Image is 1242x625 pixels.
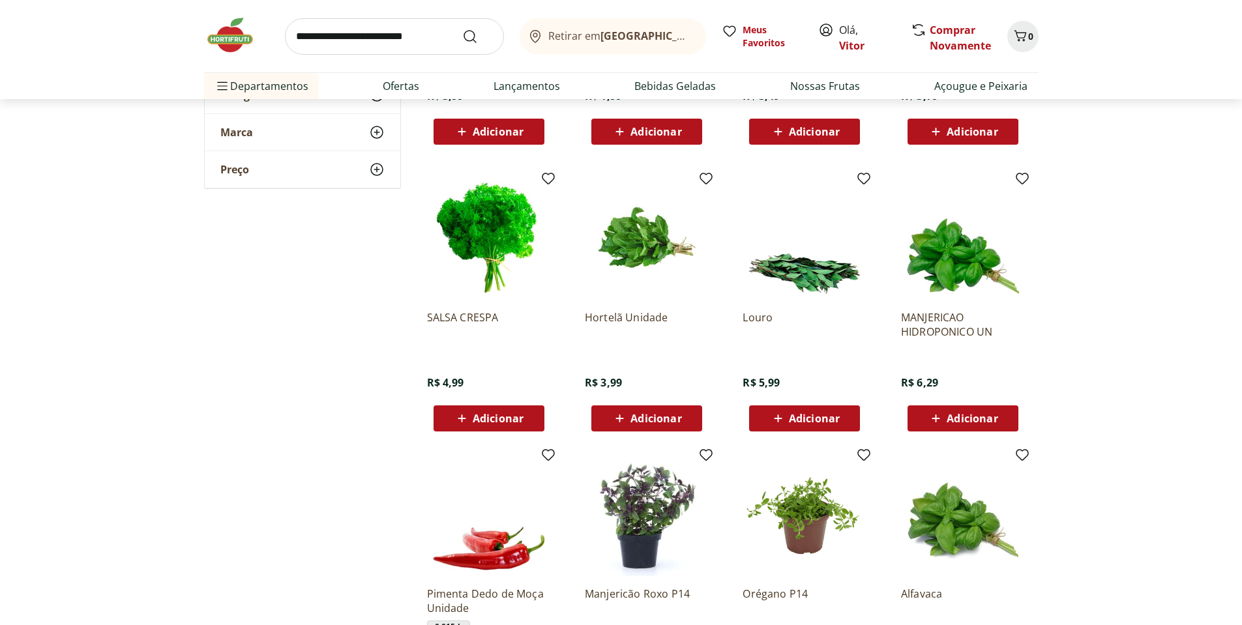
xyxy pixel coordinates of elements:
a: MANJERICAO HIDROPONICO UN [901,310,1025,339]
a: Alfavaca [901,587,1025,615]
button: Preço [205,151,400,188]
img: SALSA CRESPA [427,176,551,300]
span: Adicionar [473,413,524,424]
a: Hortelã Unidade [585,310,709,339]
img: Manjericão Roxo P14 [585,452,709,576]
span: Adicionar [630,126,681,137]
span: 0 [1028,30,1033,42]
button: Adicionar [434,119,544,145]
img: Hortelã Unidade [585,176,709,300]
img: Hortifruti [204,16,269,55]
img: Orégano P14 [743,452,866,576]
span: Adicionar [473,126,524,137]
button: Marca [205,114,400,151]
img: Louro [743,176,866,300]
span: Adicionar [630,413,681,424]
button: Adicionar [591,405,702,431]
span: Departamentos [214,70,308,102]
button: Carrinho [1007,21,1039,52]
span: Adicionar [789,413,840,424]
a: SALSA CRESPA [427,310,551,339]
a: Bebidas Geladas [634,78,716,94]
button: Adicionar [591,119,702,145]
span: R$ 4,99 [427,375,464,390]
button: Submit Search [462,29,494,44]
a: Ofertas [383,78,419,94]
span: Adicionar [947,126,998,137]
span: Adicionar [789,126,840,137]
button: Menu [214,70,230,102]
button: Adicionar [434,405,544,431]
span: Marca [220,126,253,139]
button: Adicionar [749,405,860,431]
a: Lançamentos [494,78,560,94]
img: MANJERICAO HIDROPONICO UN [901,176,1025,300]
span: Adicionar [947,413,998,424]
span: Retirar em [548,30,692,42]
button: Adicionar [908,405,1018,431]
a: Pimenta Dedo de Moça Unidade [427,587,551,615]
a: Manjericão Roxo P14 [585,587,709,615]
a: Comprar Novamente [930,23,991,53]
b: [GEOGRAPHIC_DATA]/[GEOGRAPHIC_DATA] [600,29,820,43]
a: Meus Favoritos [722,23,803,50]
button: Adicionar [749,119,860,145]
input: search [285,18,504,55]
button: Adicionar [908,119,1018,145]
a: Louro [743,310,866,339]
span: R$ 3,99 [585,375,622,390]
span: R$ 5,99 [743,375,780,390]
img: Alfavaca [901,452,1025,576]
span: Olá, [839,22,897,53]
img: Pimenta Dedo de Moça Unidade [427,452,551,576]
button: Retirar em[GEOGRAPHIC_DATA]/[GEOGRAPHIC_DATA] [520,18,706,55]
span: Meus Favoritos [743,23,803,50]
span: Preço [220,163,249,176]
a: Nossas Frutas [790,78,860,94]
a: Açougue e Peixaria [934,78,1028,94]
a: Vitor [839,38,865,53]
a: Orégano P14 [743,587,866,615]
span: R$ 6,29 [901,375,938,390]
